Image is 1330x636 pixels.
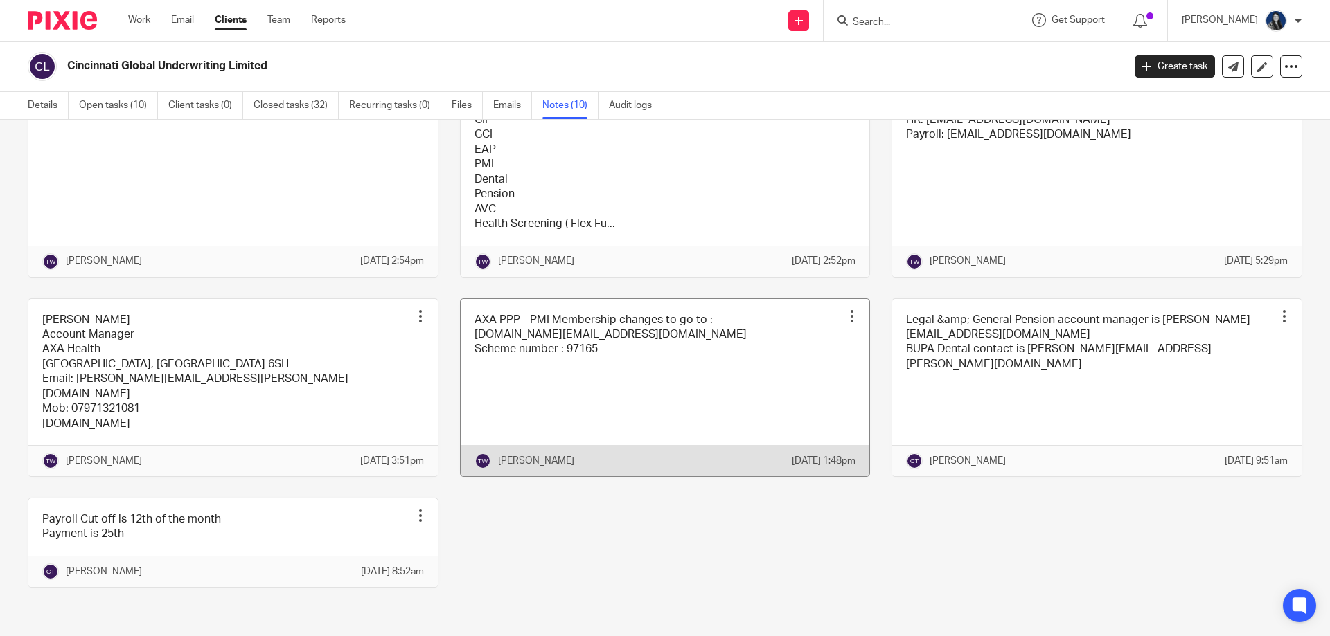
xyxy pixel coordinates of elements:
[475,253,491,270] img: svg%3E
[171,13,194,27] a: Email
[906,253,923,270] img: svg%3E
[360,454,424,468] p: [DATE] 3:51pm
[792,454,855,468] p: [DATE] 1:48pm
[1224,254,1288,268] p: [DATE] 5:29pm
[906,453,923,469] img: svg%3E
[215,13,247,27] a: Clients
[609,92,662,119] a: Audit logs
[542,92,598,119] a: Notes (10)
[42,253,59,270] img: svg%3E
[254,92,339,119] a: Closed tasks (32)
[493,92,532,119] a: Emails
[930,254,1006,268] p: [PERSON_NAME]
[475,453,491,469] img: svg%3E
[360,254,424,268] p: [DATE] 2:54pm
[1052,15,1105,25] span: Get Support
[42,563,59,580] img: svg%3E
[1135,55,1215,78] a: Create task
[1182,13,1258,27] p: [PERSON_NAME]
[1265,10,1287,32] img: eeb93efe-c884-43eb-8d47-60e5532f21cb.jpg
[66,254,142,268] p: [PERSON_NAME]
[930,454,1006,468] p: [PERSON_NAME]
[128,13,150,27] a: Work
[28,92,69,119] a: Details
[851,17,976,29] input: Search
[168,92,243,119] a: Client tasks (0)
[498,454,574,468] p: [PERSON_NAME]
[79,92,158,119] a: Open tasks (10)
[28,11,97,30] img: Pixie
[498,254,574,268] p: [PERSON_NAME]
[67,59,905,73] h2: Cincinnati Global Underwriting Limited
[361,565,424,579] p: [DATE] 8:52am
[792,254,855,268] p: [DATE] 2:52pm
[28,52,57,81] img: svg%3E
[1225,454,1288,468] p: [DATE] 9:51am
[311,13,346,27] a: Reports
[66,454,142,468] p: [PERSON_NAME]
[42,453,59,469] img: svg%3E
[452,92,483,119] a: Files
[349,92,441,119] a: Recurring tasks (0)
[267,13,290,27] a: Team
[66,565,142,579] p: [PERSON_NAME]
